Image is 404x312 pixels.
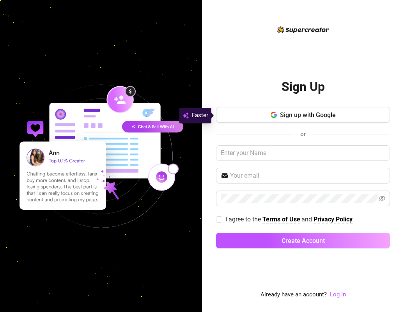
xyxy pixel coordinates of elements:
img: svg%3e [183,111,189,120]
a: Terms of Use [262,216,300,224]
input: Enter your Name [216,145,390,161]
span: Faster [192,111,208,120]
h2: Sign Up [282,79,325,95]
button: Create Account [216,233,390,248]
span: Sign up with Google [280,111,336,119]
span: or [300,130,306,137]
input: Your email [230,171,385,180]
a: Privacy Policy [314,216,353,224]
span: eye-invisible [379,195,385,201]
span: Create Account [282,237,325,244]
img: logo-BBDzfeDw.svg [277,26,329,33]
span: I agree to the [225,216,262,223]
a: Log In [330,290,346,300]
span: Already have an account? [260,290,327,300]
button: Sign up with Google [216,107,390,123]
a: Log In [330,291,346,298]
span: and [301,216,314,223]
